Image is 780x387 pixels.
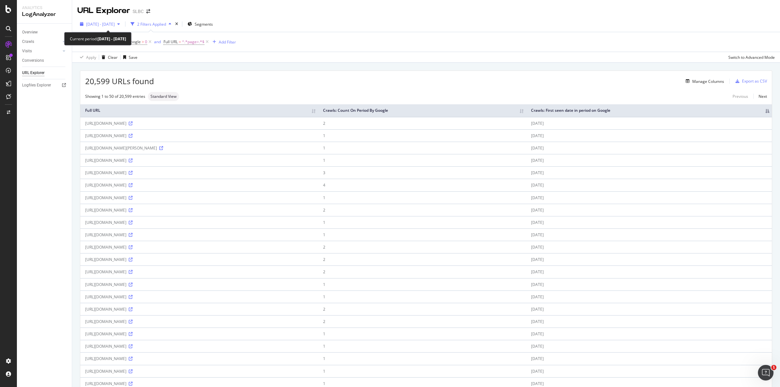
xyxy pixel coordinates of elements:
td: [DATE] [526,328,772,340]
div: [URL][DOMAIN_NAME] [85,381,313,386]
div: [URL][DOMAIN_NAME][PERSON_NAME] [85,145,313,151]
div: [URL][DOMAIN_NAME] [85,368,313,374]
td: [DATE] [526,216,772,228]
button: Export as CSV [733,76,767,86]
div: [URL][DOMAIN_NAME] [85,331,313,337]
a: Crawls [22,38,61,45]
div: [URL][DOMAIN_NAME] [85,343,313,349]
td: [DATE] [526,241,772,253]
div: [URL][DOMAIN_NAME] [85,207,313,213]
td: [DATE] [526,253,772,265]
td: 2 [318,265,526,278]
div: [URL][DOMAIN_NAME] [85,319,313,324]
td: [DATE] [526,303,772,315]
div: Conversions [22,57,44,64]
td: [DATE] [526,142,772,154]
td: [DATE] [526,204,772,216]
td: [DATE] [526,265,772,278]
a: Next [753,92,767,101]
td: [DATE] [526,315,772,328]
div: Showing 1 to 50 of 20,599 entries [85,94,145,99]
span: ^.*page=.*$ [182,37,204,46]
td: 1 [318,142,526,154]
div: arrow-right-arrow-left [146,9,150,14]
div: Clear [108,55,118,60]
button: 2 Filters Applied [128,19,174,29]
td: [DATE] [526,352,772,365]
td: 1 [318,328,526,340]
td: [DATE] [526,290,772,303]
div: [URL][DOMAIN_NAME] [85,257,313,262]
div: [URL][DOMAIN_NAME] [85,133,313,138]
div: Overview [22,29,38,36]
td: 4 [318,179,526,191]
a: Logfiles Explorer [22,82,67,89]
div: Manage Columns [692,79,724,84]
div: [URL][DOMAIN_NAME] [85,294,313,300]
div: Crawls [22,38,34,45]
div: URL Explorer [77,5,130,16]
td: 1 [318,228,526,241]
td: 1 [318,278,526,290]
span: Standard View [150,95,176,98]
th: Crawls: First seen date in period on Google: activate to sort column descending [526,104,772,117]
div: [URL][DOMAIN_NAME] [85,158,313,163]
div: LogAnalyzer [22,11,67,18]
div: times [174,21,179,27]
button: Apply [77,52,96,62]
td: 1 [318,191,526,204]
span: = [179,39,181,45]
td: [DATE] [526,166,772,179]
td: [DATE] [526,154,772,166]
div: [URL][DOMAIN_NAME] [85,170,313,175]
button: Save [121,52,137,62]
div: [URL][DOMAIN_NAME] [85,282,313,287]
span: 1 [771,365,776,370]
td: 3 [318,166,526,179]
td: 2 [318,241,526,253]
td: 1 [318,216,526,228]
b: [DATE] - [DATE] [97,36,126,42]
td: 2 [318,315,526,328]
span: [DATE] - [DATE] [86,21,115,27]
div: URL Explorer [22,70,45,76]
div: Analytics [22,5,67,11]
div: [URL][DOMAIN_NAME] [85,232,313,238]
span: > [142,39,144,45]
div: Add Filter [219,39,236,45]
button: Add Filter [210,38,236,46]
div: Switch to Advanced Mode [728,55,775,60]
div: Logfiles Explorer [22,82,51,89]
td: [DATE] [526,340,772,352]
div: [URL][DOMAIN_NAME] [85,220,313,225]
button: [DATE] - [DATE] [77,19,123,29]
td: [DATE] [526,129,772,142]
div: Current period: [70,35,126,43]
div: [URL][DOMAIN_NAME] [85,182,313,188]
td: 2 [318,117,526,129]
div: [URL][DOMAIN_NAME] [85,244,313,250]
a: Overview [22,29,67,36]
button: and [154,39,161,45]
span: Segments [195,21,213,27]
td: 1 [318,154,526,166]
button: Clear [99,52,118,62]
th: Full URL: activate to sort column ascending [80,104,318,117]
div: Apply [86,55,96,60]
td: 1 [318,129,526,142]
td: 2 [318,204,526,216]
div: [URL][DOMAIN_NAME] [85,356,313,361]
div: Visits [22,48,32,55]
span: 0 [145,37,147,46]
td: 1 [318,352,526,365]
div: Export as CSV [742,78,767,84]
a: Conversions [22,57,67,64]
td: 1 [318,365,526,377]
div: Save [129,55,137,60]
button: Segments [185,19,215,29]
td: [DATE] [526,228,772,241]
iframe: Intercom live chat [758,365,773,381]
button: Switch to Advanced Mode [726,52,775,62]
button: Manage Columns [683,77,724,85]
